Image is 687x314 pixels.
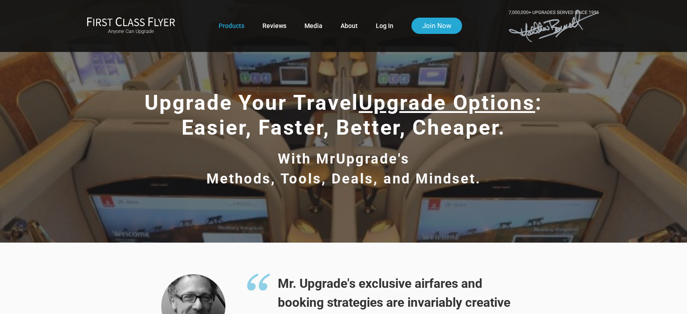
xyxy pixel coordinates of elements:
[341,18,358,34] a: About
[304,18,322,34] a: Media
[376,18,393,34] a: Log In
[411,18,462,34] a: Join Now
[262,18,286,34] a: Reviews
[145,90,542,140] span: Upgrade Your Travel : Easier, Faster, Better, Cheaper.
[87,17,175,35] a: First Class FlyerAnyone Can Upgrade
[87,28,175,35] small: Anyone Can Upgrade
[219,18,244,34] a: Products
[359,90,535,115] span: Upgrade Options
[87,17,175,26] img: First Class Flyer
[206,150,481,187] span: With MrUpgrade's Methods, Tools, Deals, and Mindset.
